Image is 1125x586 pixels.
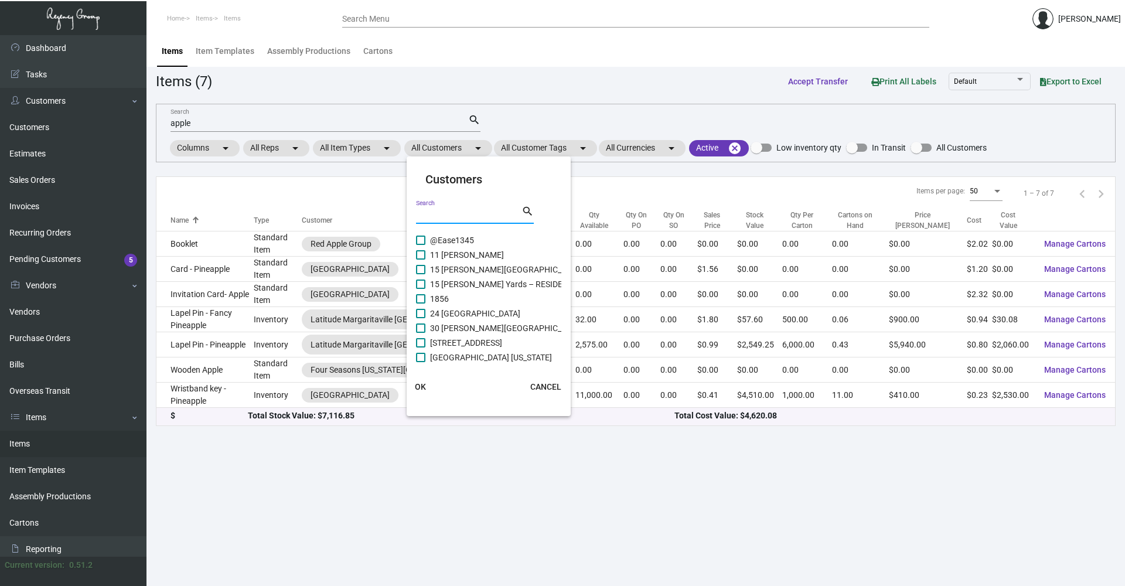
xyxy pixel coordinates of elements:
[430,350,552,364] span: [GEOGRAPHIC_DATA] [US_STATE]
[530,382,561,391] span: CANCEL
[521,205,534,219] mat-icon: search
[430,306,520,321] span: 24 [GEOGRAPHIC_DATA]
[430,321,630,335] span: 30 [PERSON_NAME][GEOGRAPHIC_DATA] - Residences
[521,376,571,397] button: CANCEL
[430,233,474,247] span: @Ease1345
[425,171,552,188] mat-card-title: Customers
[402,376,439,397] button: OK
[430,277,618,291] span: 15 [PERSON_NAME] Yards – RESIDENCES - Inactive
[5,559,64,571] div: Current version:
[430,263,639,277] span: 15 [PERSON_NAME][GEOGRAPHIC_DATA] – RESIDENCES
[415,382,426,391] span: OK
[69,559,93,571] div: 0.51.2
[430,336,502,350] span: [STREET_ADDRESS]
[430,248,504,262] span: 11 [PERSON_NAME]
[430,292,449,306] span: 1856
